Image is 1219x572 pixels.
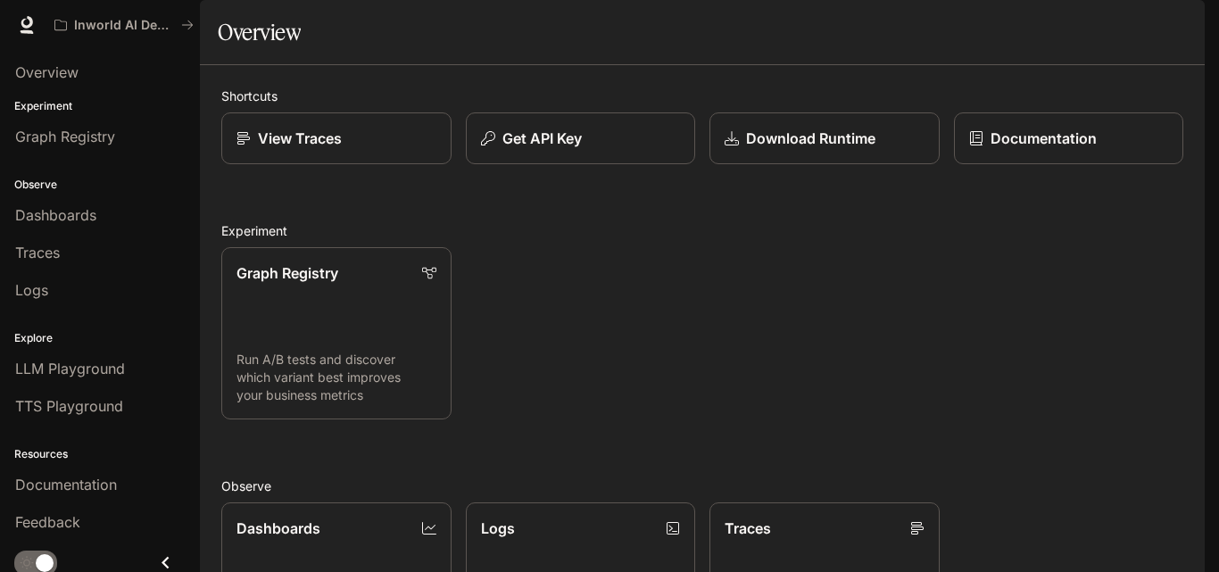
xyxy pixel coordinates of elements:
a: Documentation [954,112,1184,164]
h2: Observe [221,477,1183,495]
a: View Traces [221,112,452,164]
h2: Shortcuts [221,87,1183,105]
p: Dashboards [236,518,320,539]
button: All workspaces [46,7,202,43]
p: Documentation [991,128,1097,149]
p: Logs [481,518,515,539]
p: View Traces [258,128,342,149]
p: Inworld AI Demos [74,18,174,33]
h1: Overview [218,14,301,50]
a: Download Runtime [709,112,940,164]
p: Download Runtime [746,128,875,149]
p: Get API Key [502,128,582,149]
p: Run A/B tests and discover which variant best improves your business metrics [236,351,436,404]
p: Graph Registry [236,262,338,284]
h2: Experiment [221,221,1183,240]
button: Get API Key [466,112,696,164]
p: Traces [725,518,771,539]
a: Graph RegistryRun A/B tests and discover which variant best improves your business metrics [221,247,452,419]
